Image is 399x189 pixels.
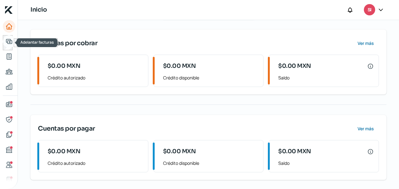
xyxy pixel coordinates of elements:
[30,5,47,14] h1: Inicio
[278,159,374,167] span: Saldo
[163,62,196,70] span: $0.00 MXN
[352,37,379,50] button: Ver más
[3,113,15,126] a: Representantes
[358,41,374,46] span: Ver más
[163,159,258,167] span: Crédito disponible
[3,143,15,156] a: Buró de crédito
[352,122,379,135] button: Ver más
[48,74,143,82] span: Crédito autorizado
[163,74,258,82] span: Crédito disponible
[3,20,15,33] a: Inicio
[3,174,15,186] a: Industria
[3,80,15,93] a: Mis finanzas
[358,127,374,131] span: Ver más
[3,65,15,78] a: Pago a proveedores
[3,50,15,63] a: Tus créditos
[278,62,311,70] span: $0.00 MXN
[38,124,95,133] span: Cuentas por pagar
[278,74,374,82] span: Saldo
[38,39,97,48] span: Cuentas por cobrar
[48,62,81,70] span: $0.00 MXN
[48,147,81,156] span: $0.00 MXN
[3,128,15,141] a: Documentos
[368,6,371,14] span: SI
[3,98,15,111] a: Información general
[278,147,311,156] span: $0.00 MXN
[3,159,15,171] a: Referencias
[3,35,15,48] a: Adelantar facturas
[48,159,143,167] span: Crédito autorizado
[20,40,54,45] span: Adelantar facturas
[163,147,196,156] span: $0.00 MXN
